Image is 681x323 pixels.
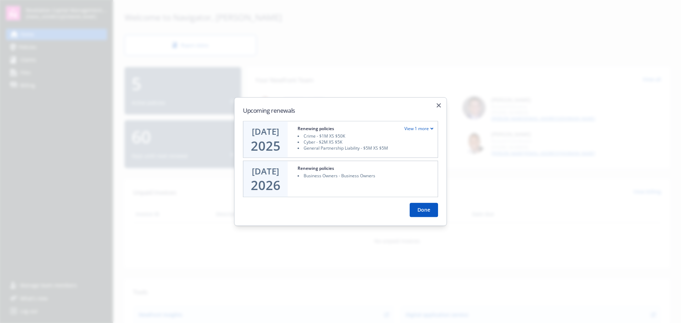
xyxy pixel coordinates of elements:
[298,126,334,132] div: Renewing policies
[298,173,433,179] li: Business Owners - Business Owners
[251,139,281,153] div: 2025
[243,106,438,115] h2: Upcoming renewals
[410,203,438,217] button: Done
[252,126,279,138] div: [DATE]
[298,139,433,145] li: Cyber - $2M XS $5K
[404,126,433,132] div: View 1 more
[251,178,281,193] div: 2026
[298,133,433,139] li: Crime - $1M XS $50K
[252,165,279,177] div: [DATE]
[298,145,433,151] li: General Partnership Liability - $5M XS $5M
[298,165,334,171] div: Renewing policies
